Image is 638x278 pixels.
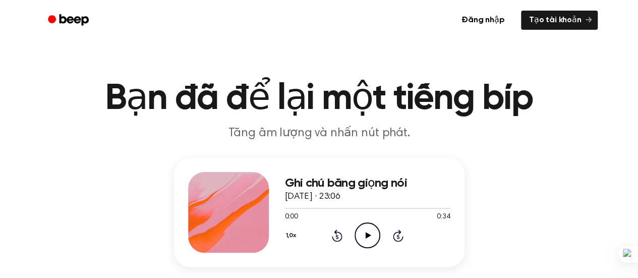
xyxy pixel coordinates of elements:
[285,177,407,189] font: Ghi chú bằng giọng nói
[521,11,598,30] a: Tạo tài khoản
[529,16,582,24] font: Tạo tài khoản
[437,213,450,220] font: 0:34
[451,9,515,32] a: Đăng nhập
[285,213,298,220] font: 0:00
[285,227,300,244] button: 1,0x
[286,233,296,239] font: 1,0x
[461,16,505,24] font: Đăng nhập
[105,81,533,117] font: Bạn đã để lại một tiếng bíp
[41,11,98,30] a: Tiếng bíp
[228,127,410,139] font: Tăng âm lượng và nhấn nút phát.
[285,192,340,201] font: [DATE] · 23:06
